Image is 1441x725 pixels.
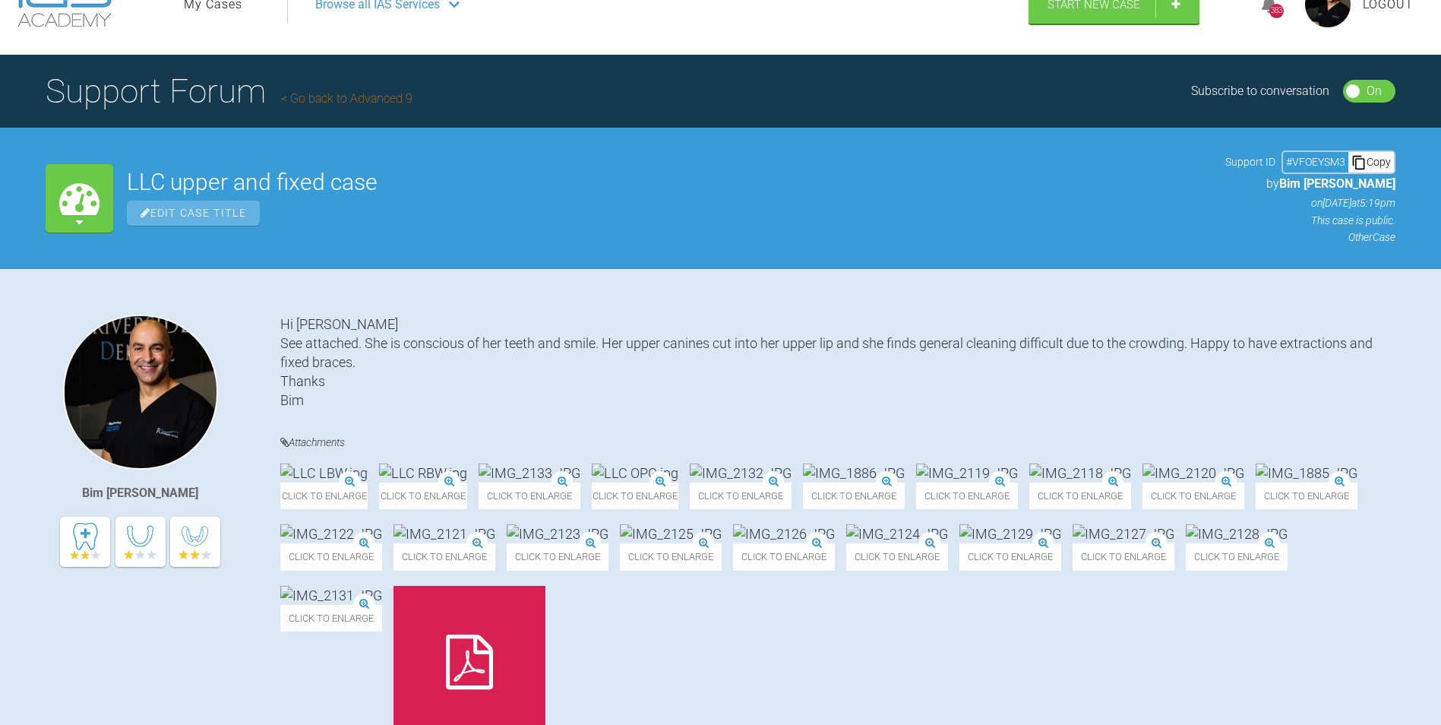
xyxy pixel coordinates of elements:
span: Click to enlarge [393,543,495,570]
h4: Attachments [280,433,1395,452]
img: IMG_1885.JPG [1256,464,1357,483]
img: IMG_2122.JPG [280,524,382,543]
div: Bim [PERSON_NAME] [82,483,198,503]
span: Click to enlarge [916,483,1018,509]
span: Click to enlarge [592,483,678,509]
img: IMG_2133.JPG [479,464,580,483]
div: # VFOEYSM3 [1283,154,1348,170]
span: Click to enlarge [1186,543,1288,570]
span: Click to enlarge [280,483,368,509]
img: IMG_2128.JPG [1186,524,1288,543]
span: Click to enlarge [959,543,1061,570]
span: Click to enlarge [479,483,580,509]
img: LLC OPG.jpg [592,464,678,483]
div: 383 [1269,4,1284,18]
div: Copy [1348,152,1394,172]
span: Click to enlarge [1029,483,1131,509]
span: Click to enlarge [507,543,608,570]
div: Hi [PERSON_NAME] See attached. She is conscious of her teeth and smile. Her upper canines cut int... [280,315,1395,410]
img: IMG_2123.JPG [507,524,608,543]
img: IMG_2124.JPG [846,524,948,543]
span: Bim [PERSON_NAME] [1279,176,1395,191]
img: IMG_2125.JPG [620,524,722,543]
span: Click to enlarge [379,483,467,509]
span: Click to enlarge [620,543,722,570]
img: IMG_2118.JPG [1029,464,1131,483]
span: Click to enlarge [1073,543,1174,570]
span: Click to enlarge [1142,483,1244,509]
span: Click to enlarge [733,543,835,570]
img: LLC RBW.jpg [379,464,467,483]
p: by [1225,174,1395,194]
img: IMG_2127.JPG [1073,524,1174,543]
span: Support ID [1225,154,1275,170]
p: Other Case [1225,229,1395,245]
img: IMG_2120.JPG [1142,464,1244,483]
p: on [DATE] at 5:19pm [1225,195,1395,211]
img: Bim Sawhney [63,315,218,470]
a: Go back to Advanced 9 [281,91,412,106]
img: IMG_2121.JPG [393,524,495,543]
img: LLC LBW.jpg [280,464,368,483]
img: IMG_2126.JPG [733,524,835,543]
img: IMG_2129.JPG [959,524,1061,543]
span: Click to enlarge [803,483,905,509]
p: This case is public. [1225,212,1395,229]
span: Edit Case Title [127,201,260,226]
img: IMG_2119.JPG [916,464,1018,483]
img: IMG_2132.JPG [690,464,792,483]
img: IMG_2131.JPG [280,586,382,605]
span: Click to enlarge [280,543,382,570]
div: On [1367,81,1382,101]
span: Click to enlarge [690,483,792,509]
img: IMG_1886.JPG [803,464,905,483]
h2: LLC upper and fixed case [127,171,1212,194]
span: Click to enlarge [280,605,382,632]
span: Click to enlarge [846,543,948,570]
h1: Support Forum [46,65,412,118]
span: Click to enlarge [1256,483,1357,509]
div: Subscribe to conversation [1191,81,1329,101]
